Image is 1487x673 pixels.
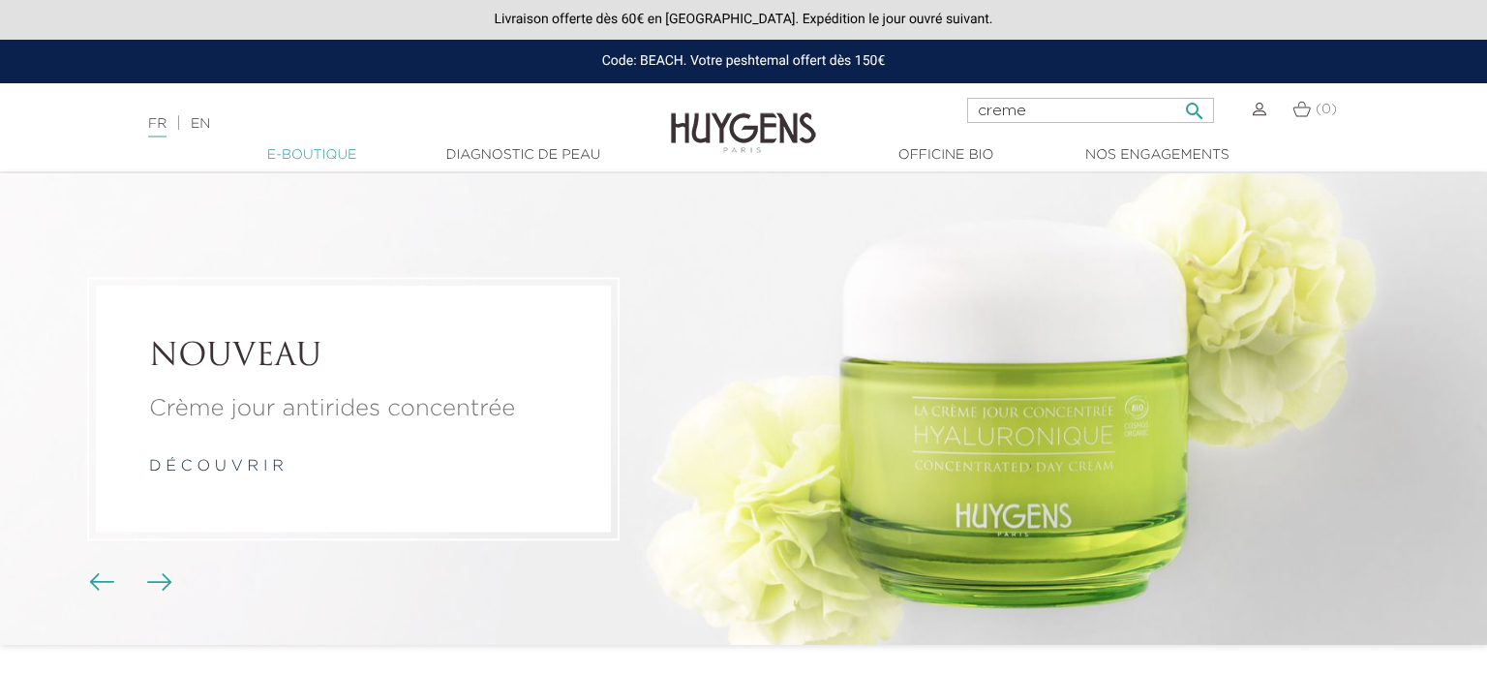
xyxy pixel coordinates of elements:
input: Rechercher [967,98,1214,123]
a: Nos engagements [1060,145,1254,166]
p: Crème jour antirides concentrée [149,391,558,426]
a: d é c o u v r i r [149,459,284,474]
a: FR [148,117,167,138]
a: E-Boutique [215,145,409,166]
button:  [1177,92,1212,118]
div: Boutons du carrousel [97,568,160,597]
a: Diagnostic de peau [426,145,620,166]
span: (0) [1316,103,1337,116]
i:  [1183,94,1206,117]
div: | [138,112,605,136]
a: EN [191,117,210,131]
a: Officine Bio [849,145,1043,166]
img: Huygens [671,81,816,156]
h2: NOUVEAU [149,340,558,377]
